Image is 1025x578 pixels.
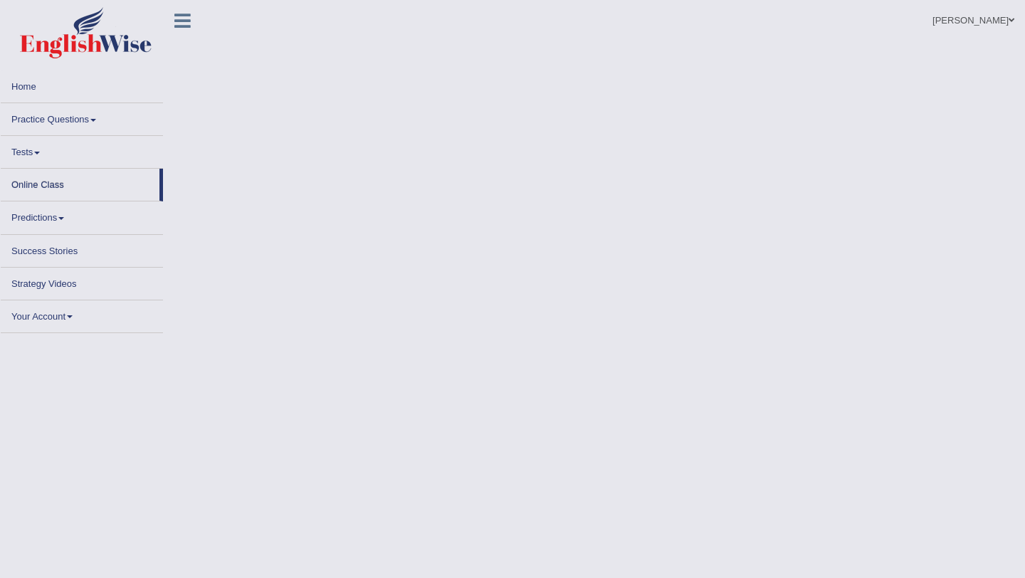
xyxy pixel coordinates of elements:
[1,103,163,131] a: Practice Questions
[1,136,163,164] a: Tests
[1,300,163,328] a: Your Account
[1,268,163,295] a: Strategy Videos
[1,169,159,196] a: Online Class
[1,201,163,229] a: Predictions
[1,70,163,98] a: Home
[1,235,163,263] a: Success Stories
